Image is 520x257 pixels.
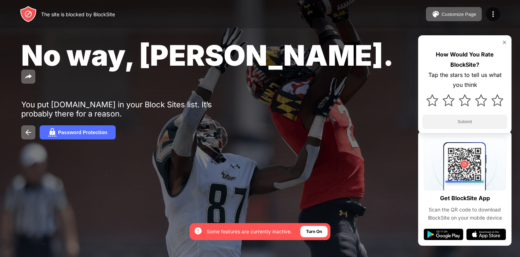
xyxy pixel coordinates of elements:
div: You put [DOMAIN_NAME] in your Block Sites list. It’s probably there for a reason. [21,100,240,118]
img: share.svg [24,72,33,81]
div: Tap the stars to tell us what you think [422,70,507,90]
img: app-store.svg [466,229,506,240]
img: rate-us-close.svg [502,40,507,45]
div: The site is blocked by BlockSite [41,11,115,17]
div: Customize Page [441,12,476,17]
img: star.svg [426,94,438,106]
img: star.svg [491,94,503,106]
button: Submit [422,115,507,129]
button: Password Protection [40,125,116,139]
span: No way, [PERSON_NAME]. [21,38,394,72]
div: Scan the QR code to download BlockSite on your mobile device [424,206,506,222]
div: Get BlockSite App [440,193,490,203]
div: Some features are currently inactive. [207,228,292,235]
img: menu-icon.svg [489,10,497,18]
img: error-circle-white.svg [194,227,202,235]
div: Turn On [306,228,322,235]
div: Password Protection [58,130,107,135]
img: header-logo.svg [20,6,37,23]
button: Customize Page [426,7,482,21]
img: pallet.svg [432,10,440,18]
img: star.svg [459,94,471,106]
img: password.svg [48,128,57,137]
img: back.svg [24,128,33,137]
img: star.svg [475,94,487,106]
img: star.svg [443,94,455,106]
div: How Would You Rate BlockSite? [422,49,507,70]
img: google-play.svg [424,229,463,240]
